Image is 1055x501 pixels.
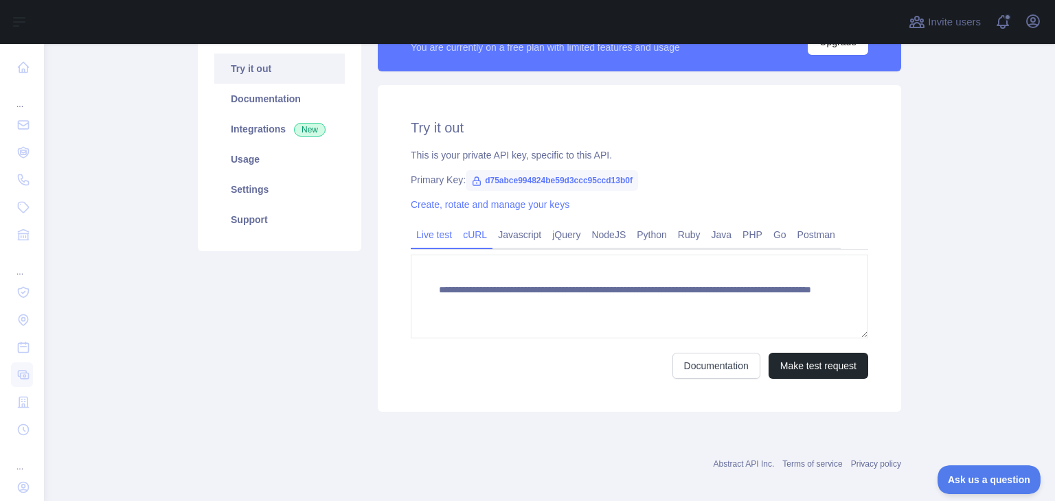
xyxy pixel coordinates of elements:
div: You are currently on a free plan with limited features and usage [411,40,680,54]
a: Ruby [672,224,706,246]
a: Try it out [214,54,345,84]
a: NodeJS [586,224,631,246]
div: ... [11,445,33,472]
a: Documentation [214,84,345,114]
a: Integrations New [214,114,345,144]
a: PHP [737,224,768,246]
a: Settings [214,174,345,205]
h2: Try it out [411,118,868,137]
a: Javascript [492,224,547,246]
a: Go [768,224,792,246]
div: ... [11,82,33,110]
a: Postman [792,224,841,246]
a: Create, rotate and manage your keys [411,199,569,210]
div: This is your private API key, specific to this API. [411,148,868,162]
span: New [294,123,326,137]
button: Make test request [769,353,868,379]
a: Live test [411,224,457,246]
button: Invite users [906,11,984,33]
a: Java [706,224,738,246]
a: Usage [214,144,345,174]
span: Invite users [928,14,981,30]
div: Primary Key: [411,173,868,187]
a: Python [631,224,672,246]
a: Documentation [672,353,760,379]
a: Support [214,205,345,235]
a: jQuery [547,224,586,246]
a: cURL [457,224,492,246]
div: ... [11,250,33,277]
a: Terms of service [782,459,842,469]
span: d75abce994824be59d3ccc95ccd13b0f [466,170,638,191]
iframe: Toggle Customer Support [938,465,1041,494]
a: Privacy policy [851,459,901,469]
a: Abstract API Inc. [714,459,775,469]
